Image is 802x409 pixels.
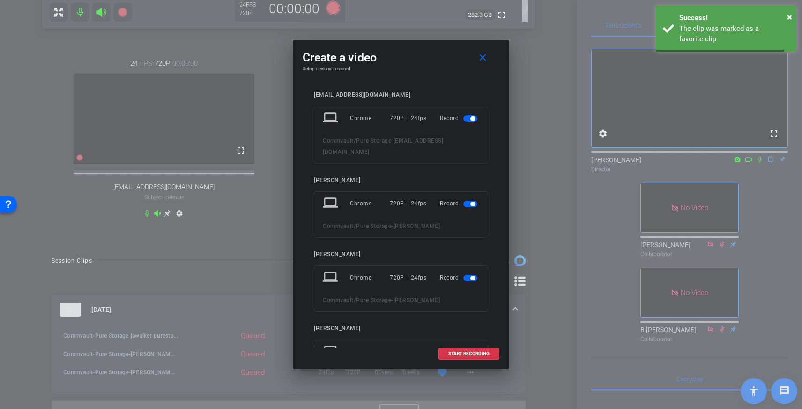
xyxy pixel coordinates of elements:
div: Record [440,269,479,286]
mat-icon: close [477,52,489,64]
mat-icon: laptop [323,110,340,127]
h4: Setup devices to record [303,66,499,72]
span: START RECORDING [448,351,490,356]
div: [PERSON_NAME] [314,177,488,184]
div: Create a video [303,49,499,66]
span: - [391,297,394,303]
div: Chrome [350,343,387,360]
span: Commvault/Pure Storage [323,223,391,229]
mat-icon: laptop [323,343,340,360]
span: [PERSON_NAME] [394,297,440,303]
div: Chrome [350,110,390,127]
span: Commvault/Pure Storage [323,137,391,144]
span: × [787,11,792,23]
div: Chrome [350,269,390,286]
div: Inactive [437,343,479,360]
div: Chrome [350,195,390,212]
div: 720P | 24fps [390,269,427,286]
div: 720P | 24fps [390,110,427,127]
div: [EMAIL_ADDRESS][DOMAIN_NAME] [314,91,488,98]
span: - [391,223,394,229]
div: [PERSON_NAME] [314,325,488,332]
button: START RECORDING [438,348,499,360]
div: Record [440,110,479,127]
div: Record [440,195,479,212]
span: - [391,137,394,144]
div: [PERSON_NAME] [314,251,488,258]
div: 720P | 24fps [390,195,427,212]
span: Commvault/Pure Storage [323,297,391,303]
div: 720P | 24fps [387,343,424,360]
span: [PERSON_NAME] [394,223,440,229]
div: The clip was marked as a favorite clip [679,23,789,45]
button: Close [787,10,792,24]
mat-icon: laptop [323,269,340,286]
div: Success! [679,13,789,23]
mat-icon: laptop [323,195,340,212]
